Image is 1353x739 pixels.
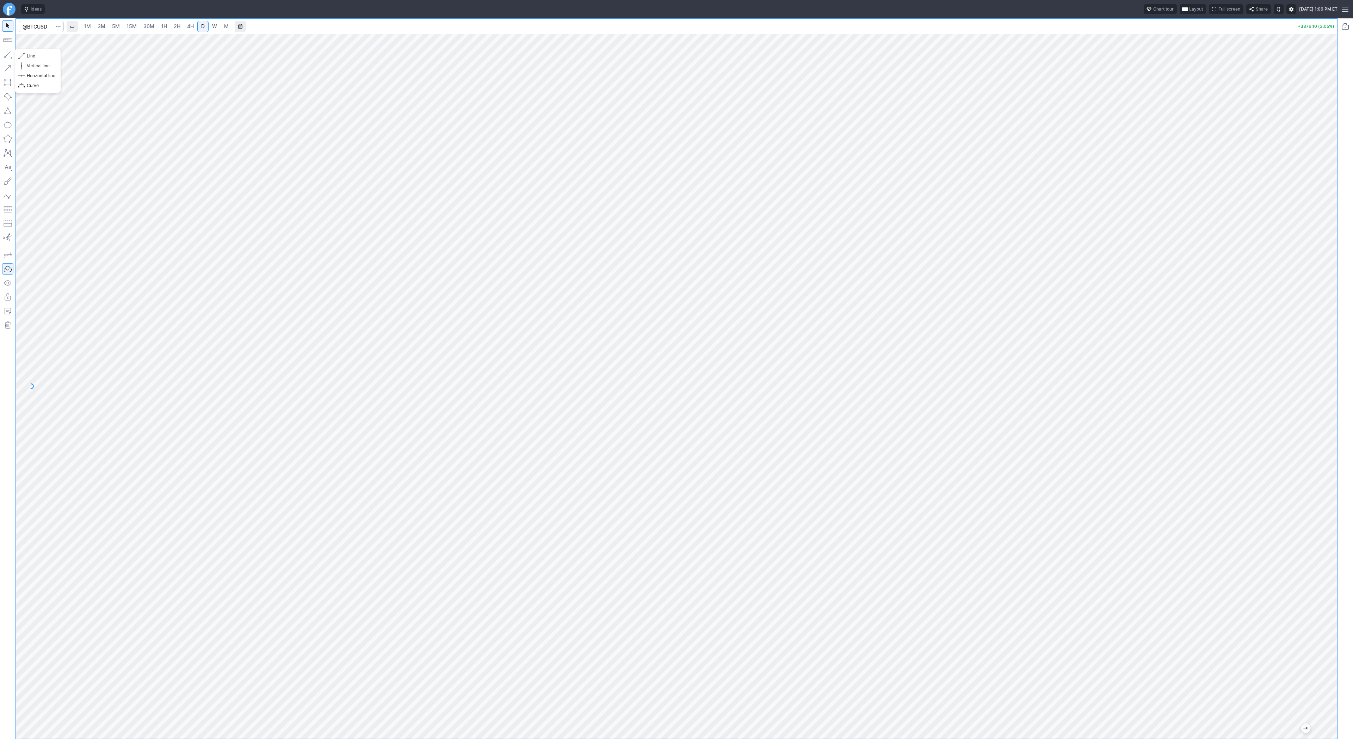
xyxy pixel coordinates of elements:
[2,277,13,289] button: Hide drawings
[2,218,13,229] button: Position
[15,49,61,93] div: Line
[126,23,137,29] span: 15M
[2,133,13,144] button: Polygon
[1301,723,1311,733] button: Jump to the most recent bar
[2,320,13,331] button: Remove all autosaved drawings
[187,23,194,29] span: 4H
[53,21,63,32] button: Search
[2,263,13,275] button: Drawings Autosave: On
[161,23,167,29] span: 1H
[143,23,154,29] span: 30M
[197,21,209,32] a: D
[140,21,157,32] a: 30M
[27,82,55,89] span: Curve
[27,53,55,60] span: Line
[1298,24,1334,29] p: +3376.10 (3.05%)
[67,21,78,32] button: Interval
[1218,6,1240,13] span: Full screen
[2,306,13,317] button: Add note
[1153,6,1174,13] span: Chart tour
[158,21,170,32] a: 1H
[224,23,229,29] span: M
[201,23,205,29] span: D
[2,190,13,201] button: Elliott waves
[1274,4,1284,14] button: Toggle dark mode
[84,23,91,29] span: 1M
[27,62,55,69] span: Vertical line
[112,23,120,29] span: 5M
[27,72,55,79] span: Horizontal line
[2,35,13,46] button: Measure
[109,21,123,32] a: 5M
[81,21,94,32] a: 1M
[221,21,232,32] a: M
[209,21,220,32] a: W
[2,105,13,116] button: Triangle
[2,175,13,187] button: Brush
[2,91,13,102] button: Rotated rectangle
[2,232,13,243] button: Anchored VWAP
[1286,4,1296,14] button: Settings
[94,21,109,32] a: 3M
[1299,6,1337,13] span: [DATE] 1:06 PM ET
[2,147,13,159] button: XABCD
[1180,4,1206,14] button: Layout
[1144,4,1177,14] button: Chart tour
[171,21,184,32] a: 2H
[19,21,64,32] input: Search
[2,49,13,60] button: Line
[1209,4,1243,14] button: Full screen
[123,21,140,32] a: 15M
[2,291,13,303] button: Lock drawings
[1246,4,1271,14] button: Share
[2,63,13,74] button: Arrow
[1189,6,1203,13] span: Layout
[235,21,246,32] button: Range
[212,23,217,29] span: W
[21,4,45,14] button: Ideas
[98,23,105,29] span: 3M
[184,21,197,32] a: 4H
[1256,6,1268,13] span: Share
[2,119,13,130] button: Ellipse
[174,23,180,29] span: 2H
[31,6,42,13] span: Ideas
[2,161,13,173] button: Text
[2,204,13,215] button: Fibonacci retracements
[2,249,13,260] button: Drawing mode: Single
[2,77,13,88] button: Rectangle
[1340,21,1351,32] button: Portfolio watchlist
[3,3,16,16] a: Finviz.com
[2,20,13,32] button: Mouse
